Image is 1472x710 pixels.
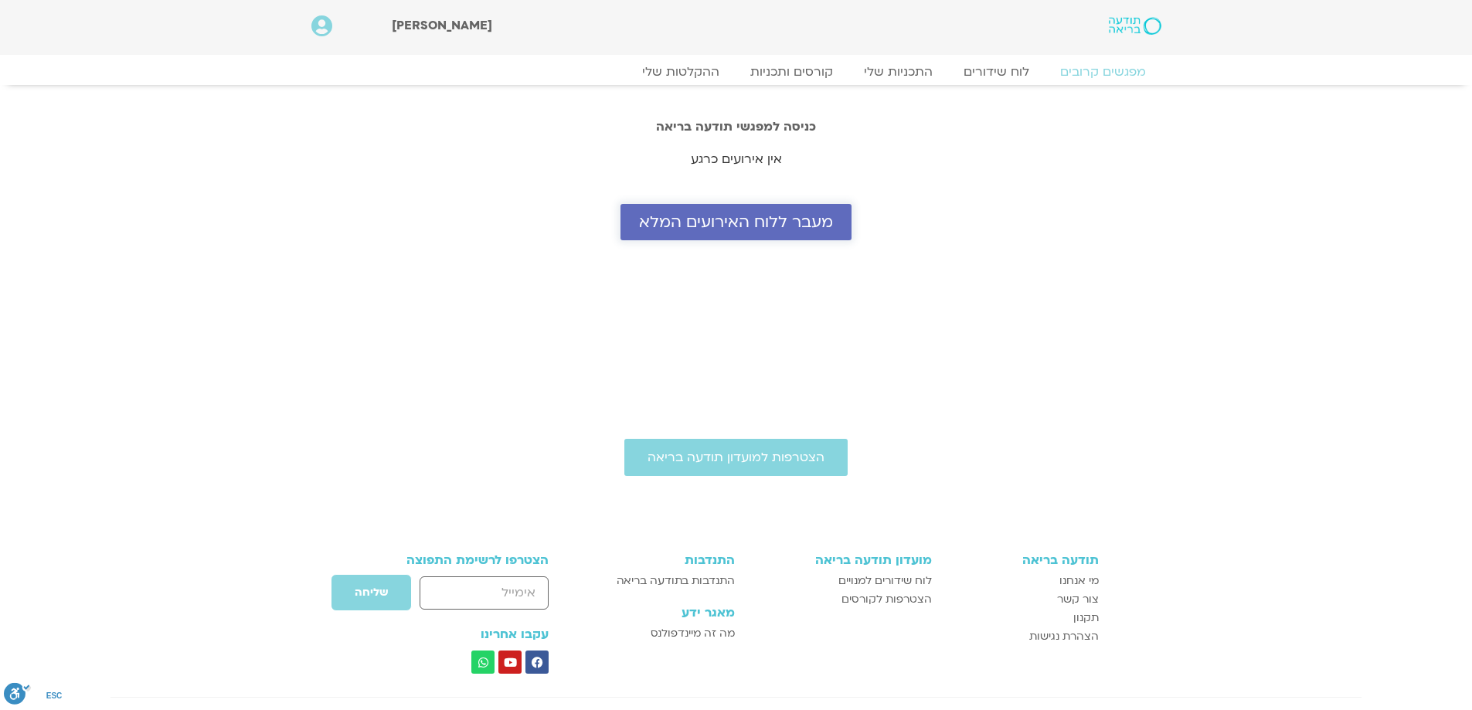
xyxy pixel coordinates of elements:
a: לוח שידורים [948,64,1045,80]
nav: Menu [311,64,1161,80]
a: לוח שידורים למנויים [750,572,932,590]
a: מי אנחנו [947,572,1099,590]
h3: התנדבות [591,553,734,567]
span: מה זה מיינדפולנס [651,624,735,643]
h2: כניסה למפגשי תודעה בריאה [296,120,1177,134]
h3: תודעה בריאה [947,553,1099,567]
span: הצטרפות לקורסים [841,590,932,609]
h3: הצטרפו לרשימת התפוצה [374,553,549,567]
span: התנדבות בתודעה בריאה [617,572,735,590]
h3: מועדון תודעה בריאה [750,553,932,567]
h3: עקבו אחרינו [374,627,549,641]
a: מפגשים קרובים [1045,64,1161,80]
span: הצהרת נגישות [1029,627,1099,646]
span: הצטרפות למועדון תודעה בריאה [648,450,824,464]
span: צור קשר [1057,590,1099,609]
span: מעבר ללוח האירועים המלא [639,213,833,231]
a: התנדבות בתודעה בריאה [591,572,734,590]
a: התכניות שלי [848,64,948,80]
a: הצהרת נגישות [947,627,1099,646]
a: צור קשר [947,590,1099,609]
form: טופס חדש [374,574,549,619]
a: מעבר ללוח האירועים המלא [620,204,852,240]
a: הצטרפות למועדון תודעה בריאה [624,439,848,476]
input: אימייל [420,576,549,610]
p: אין אירועים כרגע [296,149,1177,170]
span: תקנון [1073,609,1099,627]
h3: מאגר ידע [591,606,734,620]
a: הצטרפות לקורסים [750,590,932,609]
a: מה זה מיינדפולנס [591,624,734,643]
a: קורסים ותכניות [735,64,848,80]
span: [PERSON_NAME] [392,17,492,34]
span: לוח שידורים למנויים [838,572,932,590]
a: ההקלטות שלי [627,64,735,80]
span: מי אנחנו [1059,572,1099,590]
button: שליחה [331,574,412,611]
a: תקנון [947,609,1099,627]
span: שליחה [355,586,388,599]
